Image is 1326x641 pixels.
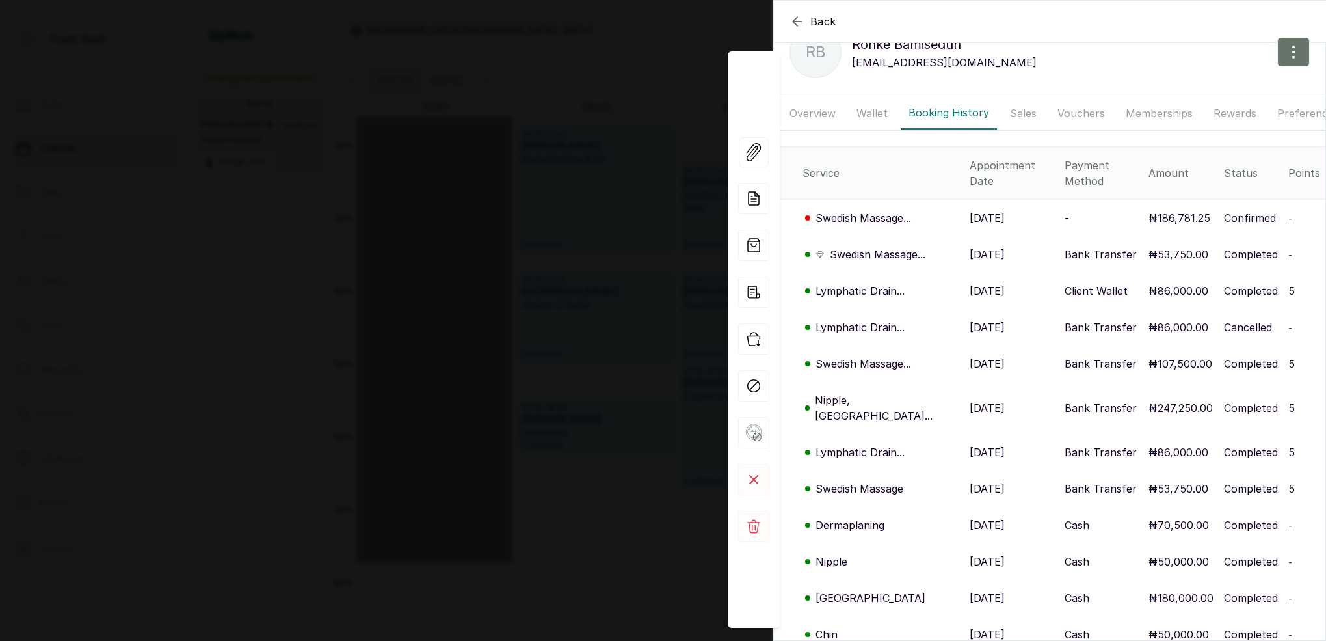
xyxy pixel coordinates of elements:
[1148,247,1208,262] p: ₦53,750.00
[1065,247,1137,262] p: Bank Transfer
[1224,517,1278,533] p: Completed
[1224,247,1278,262] p: Completed
[1288,556,1292,567] span: -
[1050,97,1113,130] button: Vouchers
[970,247,1005,262] p: [DATE]
[789,14,836,29] button: Back
[970,320,1005,335] p: [DATE]
[1065,283,1128,299] p: Client Wallet
[970,157,1054,189] div: Appointment Date
[970,356,1005,372] p: [DATE]
[1206,97,1264,130] button: Rewards
[1148,517,1209,533] p: ₦70,500.00
[1224,554,1278,569] p: Completed
[970,283,1005,299] p: [DATE]
[1224,165,1278,181] div: Status
[1224,400,1278,416] p: Completed
[1288,165,1320,181] div: Points
[1148,481,1208,497] p: ₦53,750.00
[1224,356,1278,372] p: Completed
[815,517,884,533] p: Dermaplaning
[1065,517,1089,533] p: Cash
[970,400,1005,416] p: [DATE]
[806,40,826,64] p: RB
[1148,590,1213,606] p: ₦180,000.00
[1148,554,1209,569] p: ₦50,000.00
[1288,249,1292,260] span: -
[815,554,847,569] p: Nipple
[970,554,1005,569] p: [DATE]
[970,444,1005,460] p: [DATE]
[1288,283,1295,299] p: 5
[782,97,843,130] button: Overview
[970,481,1005,497] p: [DATE]
[815,392,959,424] p: Nipple, [GEOGRAPHIC_DATA]...
[1148,165,1213,181] div: Amount
[1224,444,1278,460] p: Completed
[1065,320,1137,335] p: Bank Transfer
[1148,283,1208,299] p: ₦86,000.00
[1288,356,1295,372] p: 5
[1065,356,1137,372] p: Bank Transfer
[1224,210,1276,226] p: Confirmed
[815,356,911,372] p: Swedish Massage...
[1065,481,1137,497] p: Bank Transfer
[802,165,959,181] div: Service
[970,517,1005,533] p: [DATE]
[1288,593,1292,604] span: -
[1065,400,1137,416] p: Bank Transfer
[1065,210,1069,226] p: -
[1288,213,1292,224] span: -
[815,481,903,497] p: Swedish Massage
[1288,400,1295,416] p: 5
[1148,210,1210,226] p: ₦186,781.25
[1288,444,1295,460] p: 5
[970,590,1005,606] p: [DATE]
[1148,400,1213,416] p: ₦247,250.00
[852,34,1037,55] p: Ronke Bamisedun
[1148,320,1208,335] p: ₦86,000.00
[1288,629,1292,640] span: -
[815,444,905,460] p: Lymphatic Drain...
[1065,444,1137,460] p: Bank Transfer
[830,247,925,262] p: Swedish Massage...
[1118,97,1200,130] button: Memberships
[1224,590,1278,606] p: Completed
[815,283,905,299] p: Lymphatic Drain...
[815,210,911,226] p: Swedish Massage...
[1224,283,1278,299] p: Completed
[1148,356,1212,372] p: ₦107,500.00
[1288,481,1295,497] p: 5
[849,97,895,130] button: Wallet
[852,55,1037,70] p: [EMAIL_ADDRESS][DOMAIN_NAME]
[815,590,925,606] p: [GEOGRAPHIC_DATA]
[1065,157,1138,189] div: Payment Method
[1065,554,1089,569] p: Cash
[1288,322,1292,333] span: -
[901,97,997,130] button: Booking History
[815,320,905,335] p: Lymphatic Drain...
[1288,520,1292,531] span: -
[1002,97,1044,130] button: Sales
[1224,481,1278,497] p: Completed
[1148,444,1208,460] p: ₦86,000.00
[1224,320,1272,335] p: Cancelled
[810,14,836,29] span: Back
[970,210,1005,226] p: [DATE]
[1065,590,1089,606] p: Cash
